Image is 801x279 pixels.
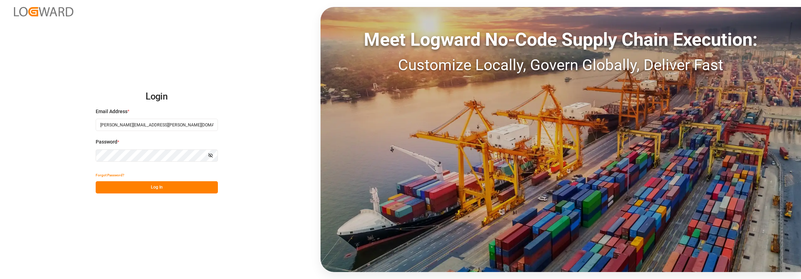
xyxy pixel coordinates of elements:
[96,119,218,131] input: Enter your email
[96,138,117,146] span: Password
[96,86,218,108] h2: Login
[96,169,124,181] button: Forgot Password?
[321,26,801,53] div: Meet Logward No-Code Supply Chain Execution:
[321,53,801,76] div: Customize Locally, Govern Globally, Deliver Fast
[96,181,218,193] button: Log In
[14,7,73,16] img: Logward_new_orange.png
[96,108,127,115] span: Email Address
